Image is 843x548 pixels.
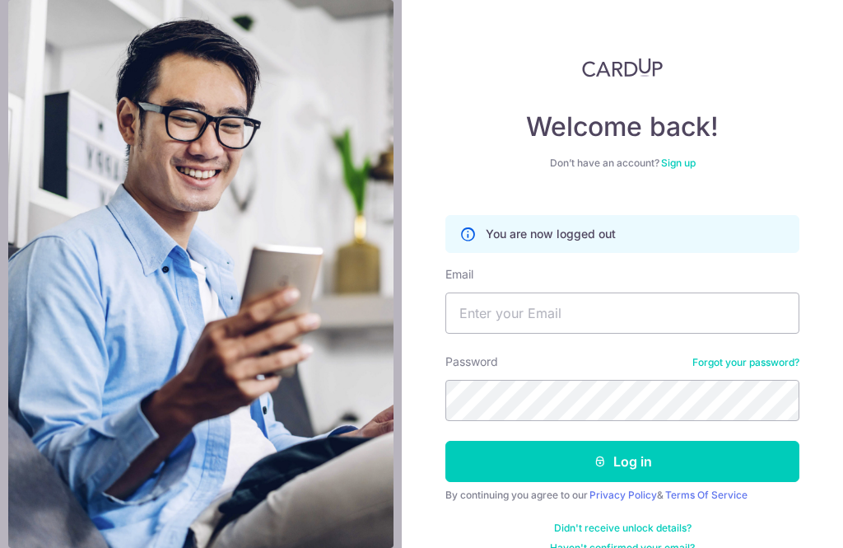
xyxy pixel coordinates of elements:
[589,489,657,501] a: Privacy Policy
[445,110,799,143] h4: Welcome back!
[661,157,696,169] a: Sign up
[445,441,799,482] button: Log in
[445,157,799,170] div: Don’t have an account?
[486,226,616,242] p: You are now logged out
[445,293,799,334] input: Enter your Email
[445,354,498,370] label: Password
[554,522,692,535] a: Didn't receive unlock details?
[445,266,473,283] label: Email
[582,58,663,77] img: CardUp Logo
[665,489,748,501] a: Terms Of Service
[445,489,799,502] div: By continuing you agree to our &
[692,356,799,369] a: Forgot your password?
